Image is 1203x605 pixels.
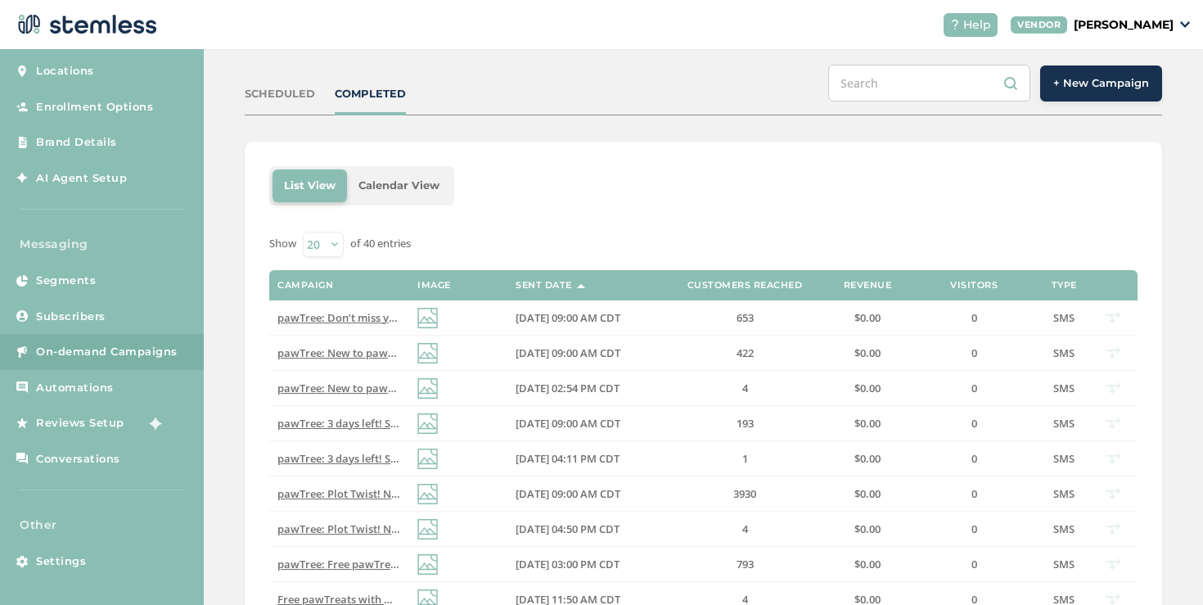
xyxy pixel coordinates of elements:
[950,20,960,29] img: icon-help-white-03924b79.svg
[277,310,936,325] span: pawTree: Don’t miss your chance: Double your bonuses with Double Dash! Share the Pet Quiz to star...
[844,280,892,291] label: Revenue
[516,382,655,395] label: 09/08/2025 02:54 PM CDT
[1121,526,1203,605] iframe: Chat Widget
[277,280,333,291] label: Campaign
[917,558,1031,571] label: 0
[277,487,401,501] label: pawTree: Plot Twist! New petPros in Aug: Earn 100 pawTrip Points with any PV! Start your run to R...
[733,486,756,501] span: 3930
[854,416,881,431] span: $0.00
[36,273,96,289] span: Segments
[1048,311,1080,325] label: SMS
[950,280,998,291] label: Visitors
[854,486,881,501] span: $0.00
[277,558,401,571] label: pawTree: Free pawTreats with NEW 10-in-1 Multivitamin purchase. Only 10 days left! Let’s spread t...
[971,557,977,571] span: 0
[277,382,401,395] label: pawTree: New to pawTree? We’ve got you! This video has the basics to help you grow fast. Reply EN...
[671,382,818,395] label: 4
[516,310,620,325] span: [DATE] 09:00 AM CDT
[13,8,157,41] img: logo-dark-0685b13c.svg
[737,345,754,360] span: 422
[347,169,451,202] li: Calendar View
[854,310,881,325] span: $0.00
[277,451,906,466] span: pawTree: 3 days left! Sell or purchase anything = 100 pawTrip points. Your Riviera Maya run begin...
[417,378,438,399] img: icon-img-d887fa0c.svg
[516,558,655,571] label: 08/21/2025 03:00 PM CDT
[1048,522,1080,536] label: SMS
[854,381,881,395] span: $0.00
[742,381,748,395] span: 4
[917,452,1031,466] label: 0
[36,170,127,187] span: AI Agent Setup
[971,345,977,360] span: 0
[350,236,411,252] label: of 40 entries
[277,311,401,325] label: pawTree: Don’t miss your chance: Double your bonuses with Double Dash! Share the Pet Quiz to star...
[742,521,748,536] span: 4
[854,557,881,571] span: $0.00
[516,486,620,501] span: [DATE] 09:00 AM CDT
[1048,487,1080,501] label: SMS
[516,452,655,466] label: 08/28/2025 04:11 PM CDT
[277,557,921,571] span: pawTree: Free pawTreats with NEW 10-in-1 Multivitamin purchase. Only 10 days left! Let’s spread t...
[1053,521,1075,536] span: SMS
[1048,452,1080,466] label: SMS
[1053,486,1075,501] span: SMS
[417,308,438,328] img: icon-img-d887fa0c.svg
[36,63,94,79] span: Locations
[36,451,120,467] span: Conversations
[516,417,655,431] label: 08/29/2025 09:00 AM CDT
[417,519,438,540] img: icon-img-d887fa0c.svg
[516,346,655,360] label: 09/09/2025 09:00 AM CDT
[835,558,900,571] label: $0.00
[737,416,754,431] span: 193
[671,417,818,431] label: 193
[36,99,153,115] span: Enrollment Options
[971,451,977,466] span: 0
[516,521,620,536] span: [DATE] 04:50 PM CDT
[917,346,1031,360] label: 0
[1053,345,1075,360] span: SMS
[516,451,620,466] span: [DATE] 04:11 PM CDT
[917,311,1031,325] label: 0
[36,309,106,325] span: Subscribers
[36,380,114,396] span: Automations
[516,381,620,395] span: [DATE] 02:54 PM CDT
[417,413,438,434] img: icon-img-d887fa0c.svg
[417,484,438,504] img: icon-img-d887fa0c.svg
[417,554,438,575] img: icon-img-d887fa0c.svg
[277,416,906,431] span: pawTree: 3 days left! Sell or purchase anything = 100 pawTrip points. Your Riviera Maya run begin...
[417,343,438,363] img: icon-img-d887fa0c.svg
[835,382,900,395] label: $0.00
[671,558,818,571] label: 793
[277,381,831,395] span: pawTree: New to pawTree? We’ve got you! This video has the basics to help you grow fast. Reply EN...
[835,522,900,536] label: $0.00
[671,311,818,325] label: 653
[1074,16,1174,34] p: [PERSON_NAME]
[137,407,169,440] img: glitter-stars-b7820f95.gif
[854,451,881,466] span: $0.00
[671,487,818,501] label: 3930
[671,452,818,466] label: 1
[417,280,451,291] label: Image
[835,417,900,431] label: $0.00
[516,416,620,431] span: [DATE] 09:00 AM CDT
[516,557,620,571] span: [DATE] 03:00 PM CDT
[277,486,979,501] span: pawTree: Plot Twist! New petPros in Aug: Earn 100 pawTrip Points with any PV! Start your run to [...
[917,417,1031,431] label: 0
[671,346,818,360] label: 422
[917,382,1031,395] label: 0
[516,311,655,325] label: 09/16/2025 09:00 AM CDT
[737,310,754,325] span: 653
[36,134,117,151] span: Brand Details
[971,416,977,431] span: 0
[417,449,438,469] img: icon-img-d887fa0c.svg
[269,236,296,252] label: Show
[1048,346,1080,360] label: SMS
[835,346,900,360] label: $0.00
[963,16,991,34] span: Help
[1052,280,1077,291] label: Type
[1048,558,1080,571] label: SMS
[516,280,572,291] label: Sent Date
[516,345,620,360] span: [DATE] 09:00 AM CDT
[917,487,1031,501] label: 0
[277,522,401,536] label: pawTree: Plot Twist! New petPros in Aug: Earn 100 pawTrip Points with any PV! Start your run to R...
